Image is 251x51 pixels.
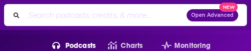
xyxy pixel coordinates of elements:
[187,9,238,21] button: Open AdvancedNew
[24,7,187,23] input: Search podcasts, credits, & more...
[191,13,234,18] span: Open Advanced
[4,4,247,26] div: Search podcasts, credits, & more...
[219,3,238,12] span: New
